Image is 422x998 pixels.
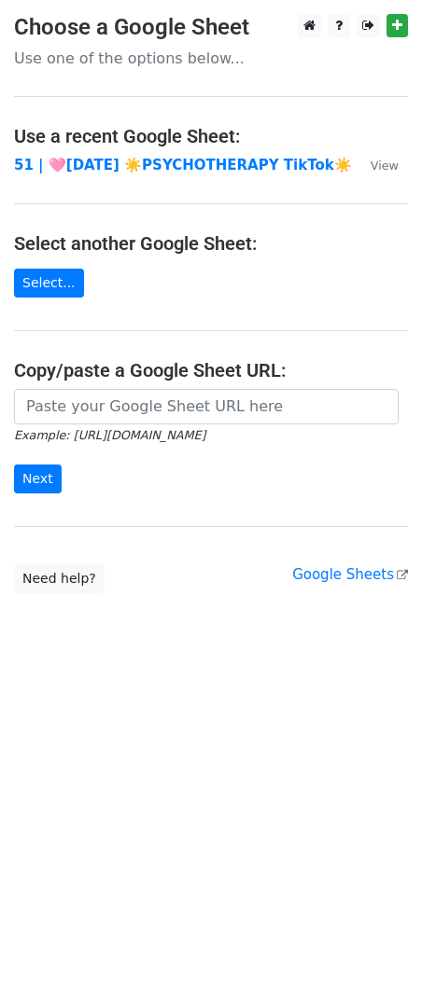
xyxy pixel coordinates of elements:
[352,157,399,173] a: View
[14,49,408,68] p: Use one of the options below...
[14,389,399,424] input: Paste your Google Sheet URL here
[14,14,408,41] h3: Choose a Google Sheet
[14,359,408,381] h4: Copy/paste a Google Sheet URL:
[14,564,105,593] a: Need help?
[14,428,205,442] small: Example: [URL][DOMAIN_NAME]
[14,125,408,147] h4: Use a recent Google Sheet:
[14,464,62,493] input: Next
[14,269,84,298] a: Select...
[292,566,408,583] a: Google Sheets
[371,159,399,173] small: View
[14,157,352,173] a: 51 | 🩷[DATE] ☀️PSYCHOTHERAPY TikTok☀️
[14,232,408,255] h4: Select another Google Sheet:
